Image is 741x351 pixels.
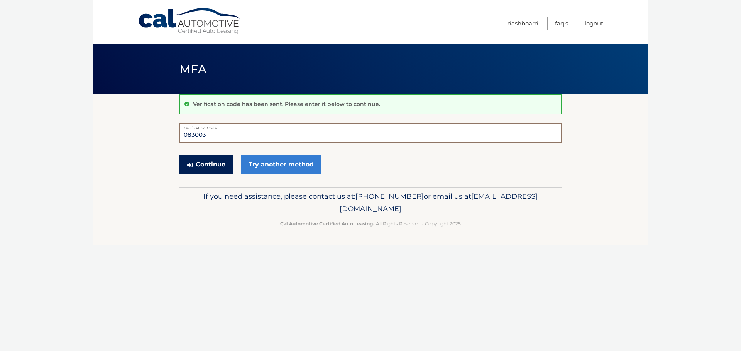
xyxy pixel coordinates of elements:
[179,62,206,76] span: MFA
[340,192,538,213] span: [EMAIL_ADDRESS][DOMAIN_NAME]
[193,101,380,107] p: Verification code has been sent. Please enter it below to continue.
[179,155,233,174] button: Continue
[241,155,321,174] a: Try another method
[585,17,603,30] a: Logout
[508,17,538,30] a: Dashboard
[355,192,424,201] span: [PHONE_NUMBER]
[179,123,562,143] input: Verification Code
[184,220,557,228] p: - All Rights Reserved - Copyright 2025
[280,221,373,227] strong: Cal Automotive Certified Auto Leasing
[555,17,568,30] a: FAQ's
[179,123,562,129] label: Verification Code
[184,190,557,215] p: If you need assistance, please contact us at: or email us at
[138,8,242,35] a: Cal Automotive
